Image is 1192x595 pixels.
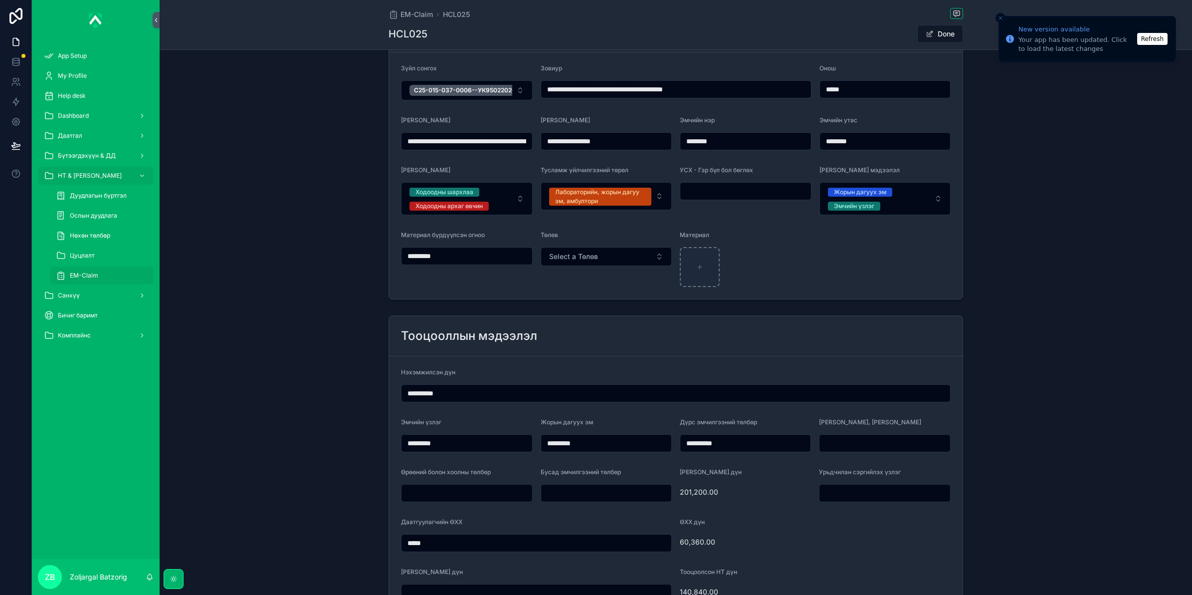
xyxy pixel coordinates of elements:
span: [PERSON_NAME], [PERSON_NAME] [819,418,921,426]
button: Unselect HODOODNY_SHARHLAA [409,187,479,197]
span: Материал бүрдүүлсэн огноо [401,231,485,239]
a: Цуцлалт [50,247,154,265]
span: Тооцоолсон НТ дүн [680,568,737,576]
span: Цуцлалт [70,252,95,260]
a: Санхүү [38,287,154,304]
h2: Тооцооллын мэдээлэл [401,328,537,344]
div: New version available [1018,24,1134,34]
span: [PERSON_NAME] дүн [680,468,742,476]
button: Unselect EMCHIYN_UZLEG [828,201,880,211]
span: Эмчийн нэр [680,116,715,124]
div: Ходоодны шархлаа [415,188,473,197]
span: Жорын дагуух эм [541,418,593,426]
div: Жорын дагуух эм [834,188,886,197]
button: Done [917,25,963,43]
p: Zoljargal Batzorig [70,572,127,582]
span: Бусад эмчилгээний төлбөр [541,468,621,476]
button: Unselect 2238 [409,85,530,96]
span: [PERSON_NAME] мэдээлэл [819,166,900,174]
span: Төлөв [541,231,558,239]
span: 201,200.00 [680,487,811,497]
span: УСХ - Гэр бүл бол бөглөх [680,166,753,174]
span: НТ & [PERSON_NAME] [58,172,122,180]
span: Бүтээгдэхүүн & ДД [58,152,116,160]
span: Даатгал [58,132,82,140]
a: Бичиг баримт [38,306,154,324]
h1: HCL025 [389,27,427,41]
span: Урьдчилан сэргийлэх үзлэг [819,468,901,476]
a: Dashboard [38,107,154,125]
span: Өрөөний болон хоолны төлбөр [401,468,491,476]
a: Help desk [38,87,154,105]
button: Select Button [819,182,951,215]
button: Close toast [995,13,1005,23]
span: Санхүү [58,292,80,299]
button: Unselect HODOODNY_ARHAG_OVCHIN [409,201,489,211]
span: Эмчийн утас [819,116,857,124]
button: Select Button [401,182,533,215]
span: ZB [45,571,55,583]
span: C25-015-037-0006--УК95022020 [414,86,516,94]
span: Select a Төлөв [549,252,598,262]
a: HCL025 [443,9,470,19]
span: Дуудлагын бүртгэл [70,192,127,200]
span: Даатгуулагчийн ӨХХ [401,518,462,526]
button: Unselect ZHORYN_DAGUUH_EM [828,187,892,197]
a: НТ & [PERSON_NAME] [38,167,154,185]
span: App Setup [58,52,87,60]
span: EM-Claim [70,272,98,280]
button: Refresh [1137,33,1168,45]
span: Эмчийн үзлэг [401,418,441,426]
span: Help desk [58,92,86,100]
span: Бичиг баримт [58,311,98,319]
span: Материал [680,231,709,239]
a: Дуудлагын бүртгэл [50,187,154,205]
a: Даатгал [38,127,154,145]
span: Зүйл сонгох [401,64,437,72]
img: App logo [89,12,103,28]
span: Дүрс эмчилгээний төлбөр [680,418,757,426]
span: Тусламж үйлчилгээний төрөл [541,166,628,174]
div: Эмчийн үзлэг [834,202,874,211]
a: Комплайнс [38,326,154,344]
span: ӨХХ дүн [680,518,705,526]
button: Select Button [541,182,672,210]
span: 60,360.00 [680,537,951,547]
a: Нөхөн төлбөр [50,227,154,245]
span: Онош [819,64,836,72]
span: Нэхэмжилсэн дүн [401,368,455,376]
span: [PERSON_NAME] [401,166,450,174]
a: Ослын дуудлага [50,207,154,225]
a: EM-Claim [389,9,433,19]
span: Dashboard [58,112,89,120]
a: My Profile [38,67,154,85]
span: EM-Claim [400,9,433,19]
span: Комплайнс [58,331,91,339]
a: Бүтээгдэхүүн & ДД [38,147,154,165]
span: Ослын дуудлага [70,212,117,220]
span: Зовиур [541,64,562,72]
a: EM-Claim [50,267,154,285]
span: Нөхөн төлбөр [70,232,110,240]
button: Select Button [401,80,533,100]
span: [PERSON_NAME] [541,116,590,124]
div: Ходоодны архаг өвчин [415,202,483,211]
div: Your app has been updated. Click to load the latest changes [1018,35,1134,53]
button: Select Button [541,247,672,266]
span: [PERSON_NAME] [401,116,450,124]
a: App Setup [38,47,154,65]
span: [PERSON_NAME] дүн [401,568,463,576]
div: scrollable content [32,40,160,357]
div: Лабораторийн, жорын дагуу эм, амбултори [555,188,646,206]
span: My Profile [58,72,87,80]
